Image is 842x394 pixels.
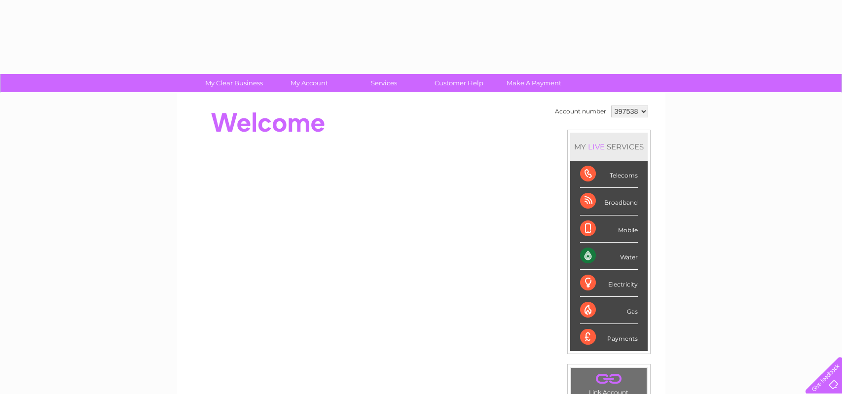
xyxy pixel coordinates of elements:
td: Account number [552,103,609,120]
div: Mobile [580,215,638,243]
a: Services [343,74,425,92]
div: Electricity [580,270,638,297]
div: MY SERVICES [570,133,648,161]
a: My Account [268,74,350,92]
a: Make A Payment [493,74,575,92]
a: . [574,370,644,388]
a: My Clear Business [193,74,275,92]
div: Telecoms [580,161,638,188]
div: LIVE [586,142,607,151]
div: Payments [580,324,638,351]
div: Water [580,243,638,270]
div: Gas [580,297,638,324]
div: Broadband [580,188,638,215]
a: Customer Help [418,74,500,92]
